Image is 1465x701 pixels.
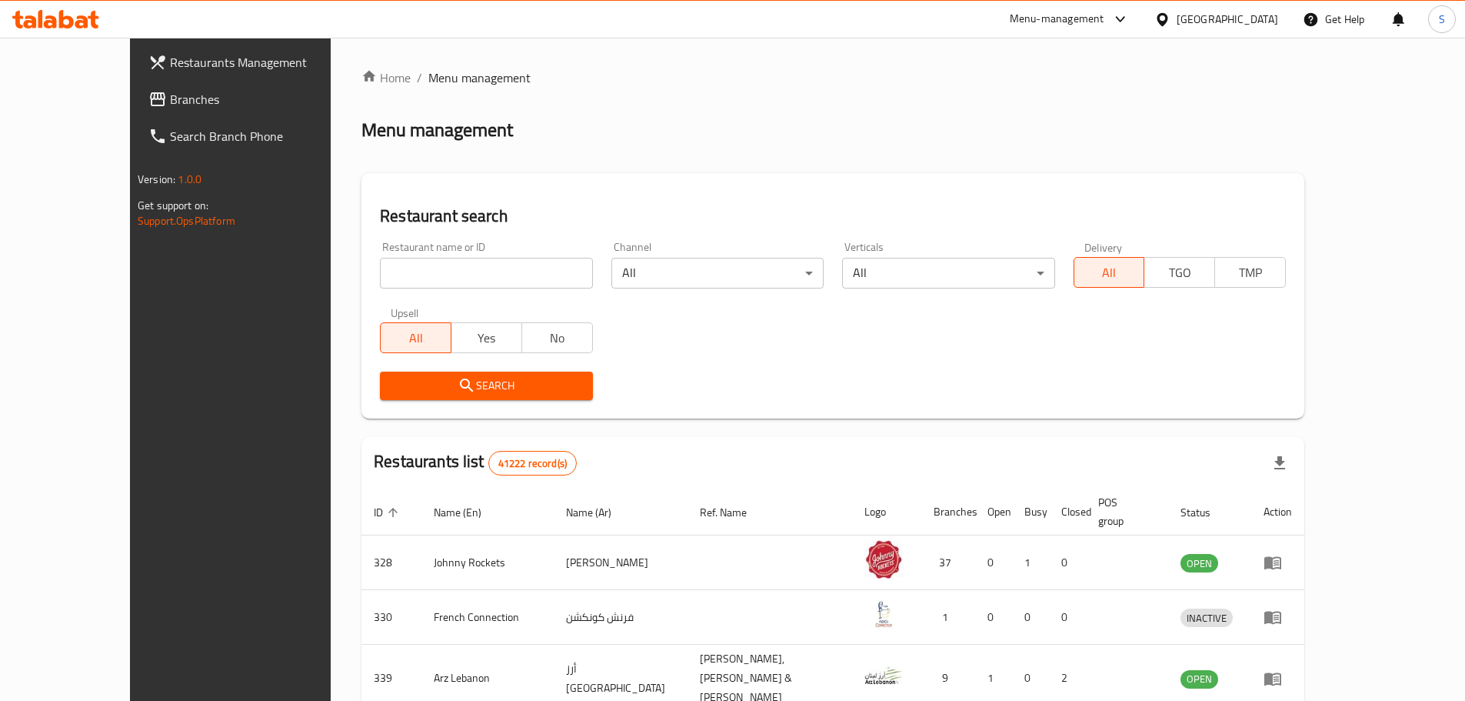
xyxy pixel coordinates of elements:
button: Yes [451,322,522,353]
a: Restaurants Management [136,44,375,81]
input: Search for restaurant name or ID.. [380,258,592,289]
span: Version: [138,169,175,189]
a: Home [361,68,411,87]
span: Menu management [428,68,531,87]
div: Export file [1261,445,1298,482]
span: Yes [458,327,516,349]
td: 330 [361,590,421,645]
span: INACTIVE [1180,609,1233,627]
div: Total records count [488,451,577,476]
a: Branches [136,81,375,118]
span: OPEN [1180,555,1218,572]
span: Search [392,376,580,396]
span: All [1080,262,1139,284]
div: INACTIVE [1180,609,1233,627]
a: Search Branch Phone [136,118,375,155]
span: Branches [170,90,362,108]
span: 1.0.0 [178,169,201,189]
li: / [417,68,422,87]
label: Upsell [391,307,419,318]
td: 0 [975,536,1012,590]
button: TMP [1214,257,1286,288]
span: S [1439,11,1445,28]
div: Menu [1264,669,1292,688]
div: OPEN [1180,554,1218,572]
span: TMP [1221,262,1280,284]
span: Get support on: [138,195,208,215]
div: Menu-management [1010,10,1104,28]
div: Menu [1264,608,1292,626]
button: Search [380,372,592,400]
th: Closed [1049,489,1086,536]
td: 0 [1049,536,1086,590]
img: French Connection [864,595,903,633]
div: All [611,258,824,289]
button: No [521,322,593,353]
span: ID [374,503,403,522]
td: 37 [921,536,975,590]
span: POS group [1098,493,1150,530]
h2: Menu management [361,118,513,142]
button: All [1074,257,1145,288]
span: Search Branch Phone [170,127,362,145]
button: TGO [1144,257,1215,288]
a: Support.OpsPlatform [138,211,235,231]
div: [GEOGRAPHIC_DATA] [1177,11,1278,28]
span: All [387,327,445,349]
span: Name (Ar) [566,503,631,522]
td: 328 [361,536,421,590]
th: Busy [1012,489,1049,536]
span: Ref. Name [700,503,767,522]
div: Menu [1264,553,1292,572]
img: Arz Lebanon [864,656,903,695]
h2: Restaurant search [380,205,1286,228]
h2: Restaurants list [374,450,577,476]
th: Action [1251,489,1304,536]
th: Branches [921,489,975,536]
td: 1 [921,590,975,645]
img: Johnny Rockets [864,540,903,579]
th: Logo [852,489,921,536]
span: TGO [1150,262,1209,284]
span: Status [1180,503,1230,522]
td: [PERSON_NAME] [554,536,688,590]
td: 0 [1012,590,1049,645]
button: All [380,322,451,353]
nav: breadcrumb [361,68,1304,87]
td: 0 [975,590,1012,645]
td: 0 [1049,590,1086,645]
span: OPEN [1180,670,1218,688]
span: Name (En) [434,503,501,522]
span: No [528,327,587,349]
th: Open [975,489,1012,536]
td: French Connection [421,590,554,645]
td: Johnny Rockets [421,536,554,590]
div: All [842,258,1054,289]
span: 41222 record(s) [489,456,576,471]
span: Restaurants Management [170,53,362,72]
td: 1 [1012,536,1049,590]
label: Delivery [1084,242,1123,252]
td: فرنش كونكشن [554,590,688,645]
